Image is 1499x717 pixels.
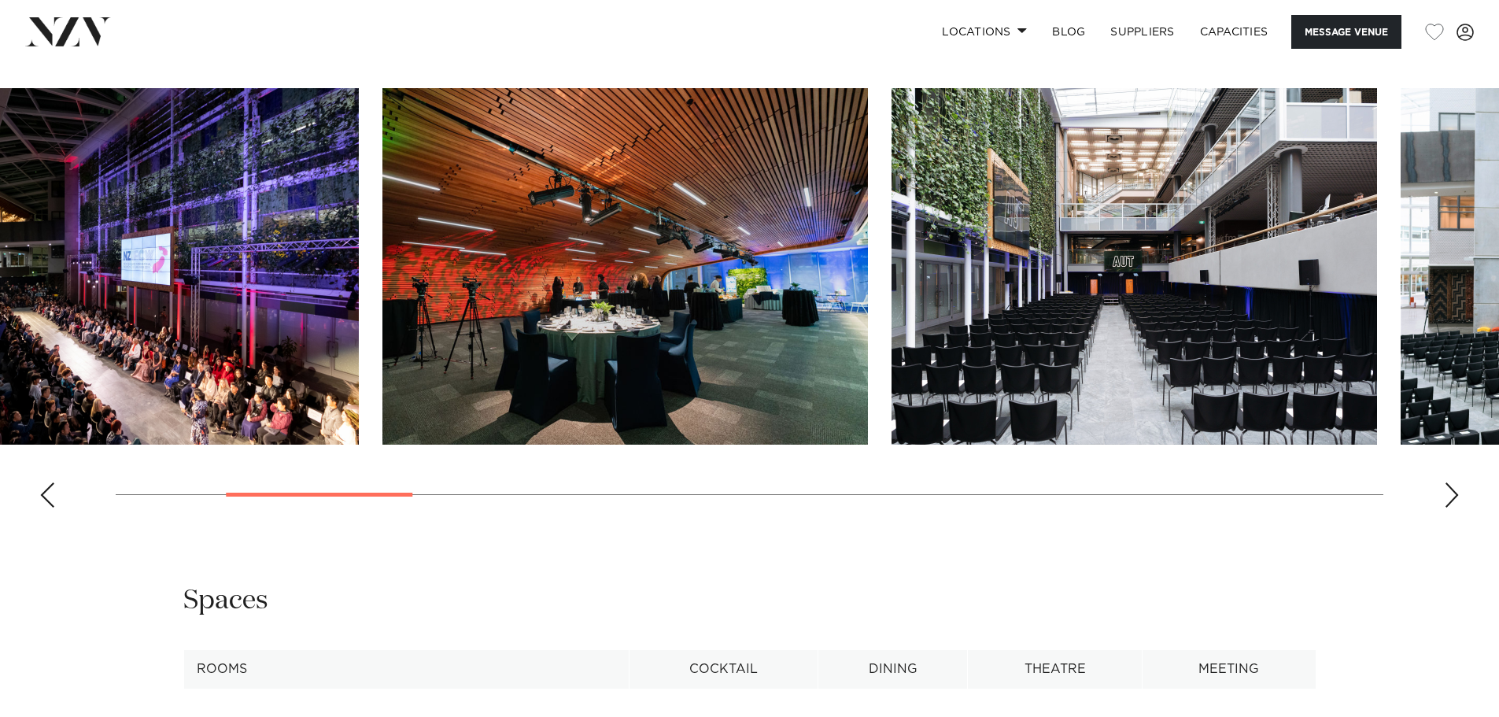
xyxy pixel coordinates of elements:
[382,88,868,445] swiper-slide: 3 / 17
[183,583,268,619] h2: Spaces
[1291,15,1401,49] button: Message Venue
[929,15,1039,49] a: Locations
[892,88,1377,445] swiper-slide: 4 / 17
[1039,15,1098,49] a: BLOG
[183,650,629,689] th: Rooms
[968,650,1143,689] th: Theatre
[1187,15,1281,49] a: Capacities
[1143,650,1316,689] th: Meeting
[1098,15,1187,49] a: SUPPLIERS
[629,650,818,689] th: Cocktail
[25,17,111,46] img: nzv-logo.png
[818,650,968,689] th: Dining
